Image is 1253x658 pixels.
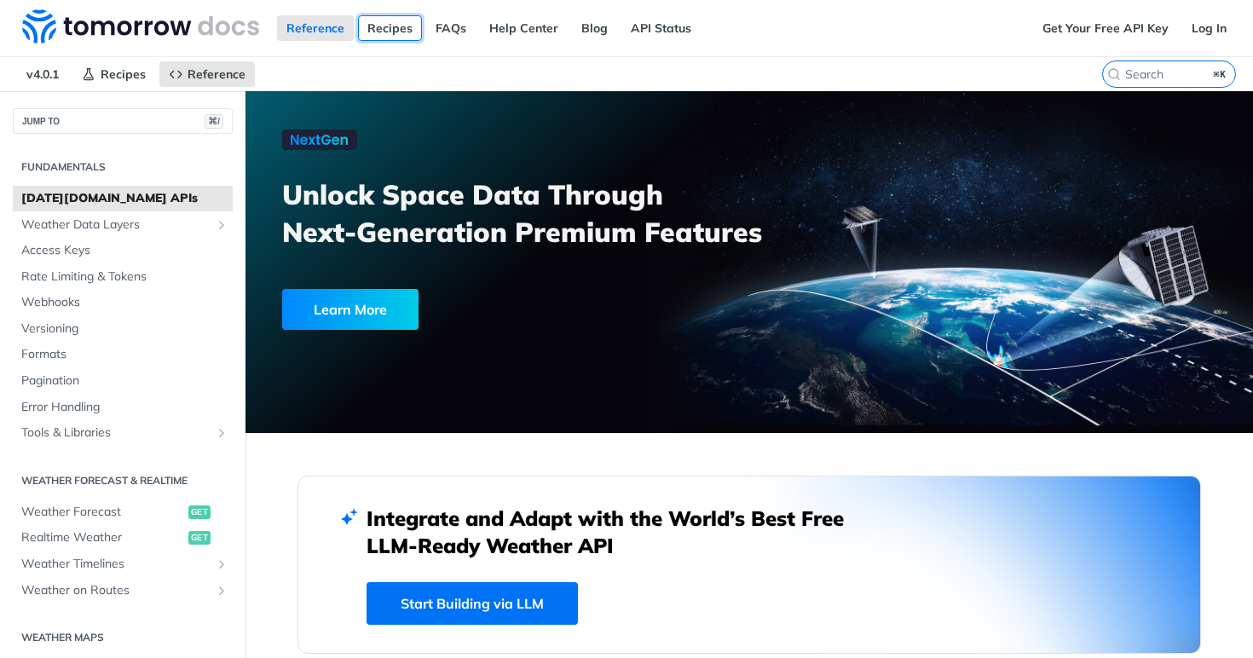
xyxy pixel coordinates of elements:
[215,426,228,440] button: Show subpages for Tools & Libraries
[1182,15,1236,41] a: Log In
[21,294,228,311] span: Webhooks
[21,320,228,338] span: Versioning
[621,15,701,41] a: API Status
[188,531,211,545] span: get
[13,212,233,238] a: Weather Data LayersShow subpages for Weather Data Layers
[21,372,228,390] span: Pagination
[21,190,228,207] span: [DATE][DOMAIN_NAME] APIs
[21,504,184,521] span: Weather Forecast
[13,108,233,134] button: JUMP TO⌘/
[21,216,211,234] span: Weather Data Layers
[367,505,869,559] h2: Integrate and Adapt with the World’s Best Free LLM-Ready Weather API
[282,130,357,150] img: NextGen
[480,15,568,41] a: Help Center
[17,61,68,87] span: v4.0.1
[358,15,422,41] a: Recipes
[21,529,184,546] span: Realtime Weather
[1033,15,1178,41] a: Get Your Free API Key
[277,15,354,41] a: Reference
[13,578,233,603] a: Weather on RoutesShow subpages for Weather on Routes
[159,61,255,87] a: Reference
[13,316,233,342] a: Versioning
[21,582,211,599] span: Weather on Routes
[13,551,233,577] a: Weather TimelinesShow subpages for Weather Timelines
[13,186,233,211] a: [DATE][DOMAIN_NAME] APIs
[22,9,259,43] img: Tomorrow.io Weather API Docs
[282,289,419,330] div: Learn More
[282,176,768,251] h3: Unlock Space Data Through Next-Generation Premium Features
[13,342,233,367] a: Formats
[21,268,228,286] span: Rate Limiting & Tokens
[13,368,233,394] a: Pagination
[21,399,228,416] span: Error Handling
[215,218,228,232] button: Show subpages for Weather Data Layers
[188,505,211,519] span: get
[205,114,223,129] span: ⌘/
[13,473,233,488] h2: Weather Forecast & realtime
[1210,66,1231,83] kbd: ⌘K
[21,346,228,363] span: Formats
[13,264,233,290] a: Rate Limiting & Tokens
[13,290,233,315] a: Webhooks
[13,159,233,175] h2: Fundamentals
[282,289,671,330] a: Learn More
[21,424,211,442] span: Tools & Libraries
[215,557,228,571] button: Show subpages for Weather Timelines
[426,15,476,41] a: FAQs
[572,15,617,41] a: Blog
[72,61,155,87] a: Recipes
[367,582,578,625] a: Start Building via LLM
[21,242,228,259] span: Access Keys
[101,66,146,82] span: Recipes
[215,584,228,597] button: Show subpages for Weather on Routes
[13,420,233,446] a: Tools & LibrariesShow subpages for Tools & Libraries
[13,525,233,551] a: Realtime Weatherget
[13,395,233,420] a: Error Handling
[188,66,245,82] span: Reference
[1107,67,1121,81] svg: Search
[13,499,233,525] a: Weather Forecastget
[13,630,233,645] h2: Weather Maps
[13,238,233,263] a: Access Keys
[21,556,211,573] span: Weather Timelines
